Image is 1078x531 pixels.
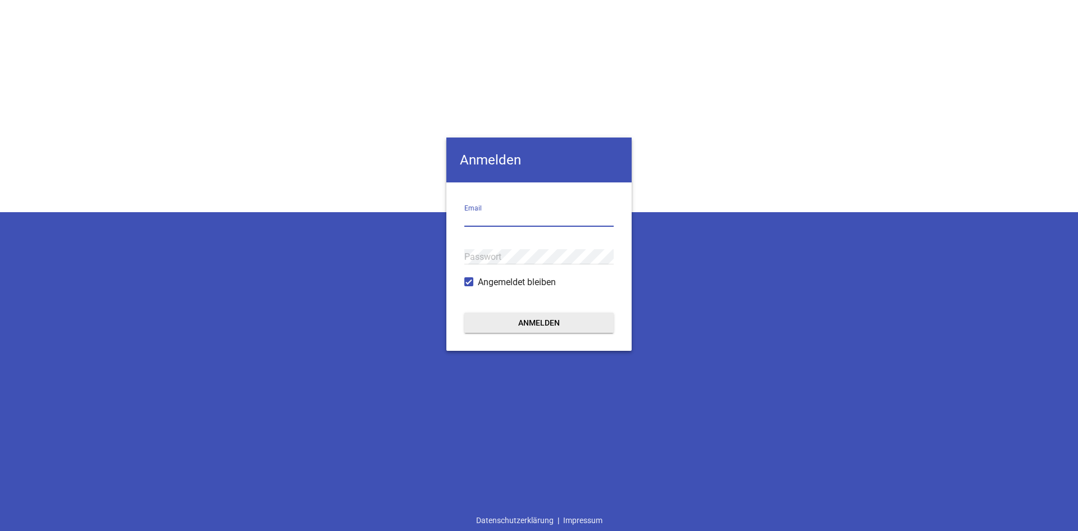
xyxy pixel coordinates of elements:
h4: Anmelden [446,138,632,182]
a: Impressum [559,510,606,531]
div: | [472,510,606,531]
button: Anmelden [464,313,614,333]
span: Angemeldet bleiben [478,276,556,289]
a: Datenschutzerklärung [472,510,558,531]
